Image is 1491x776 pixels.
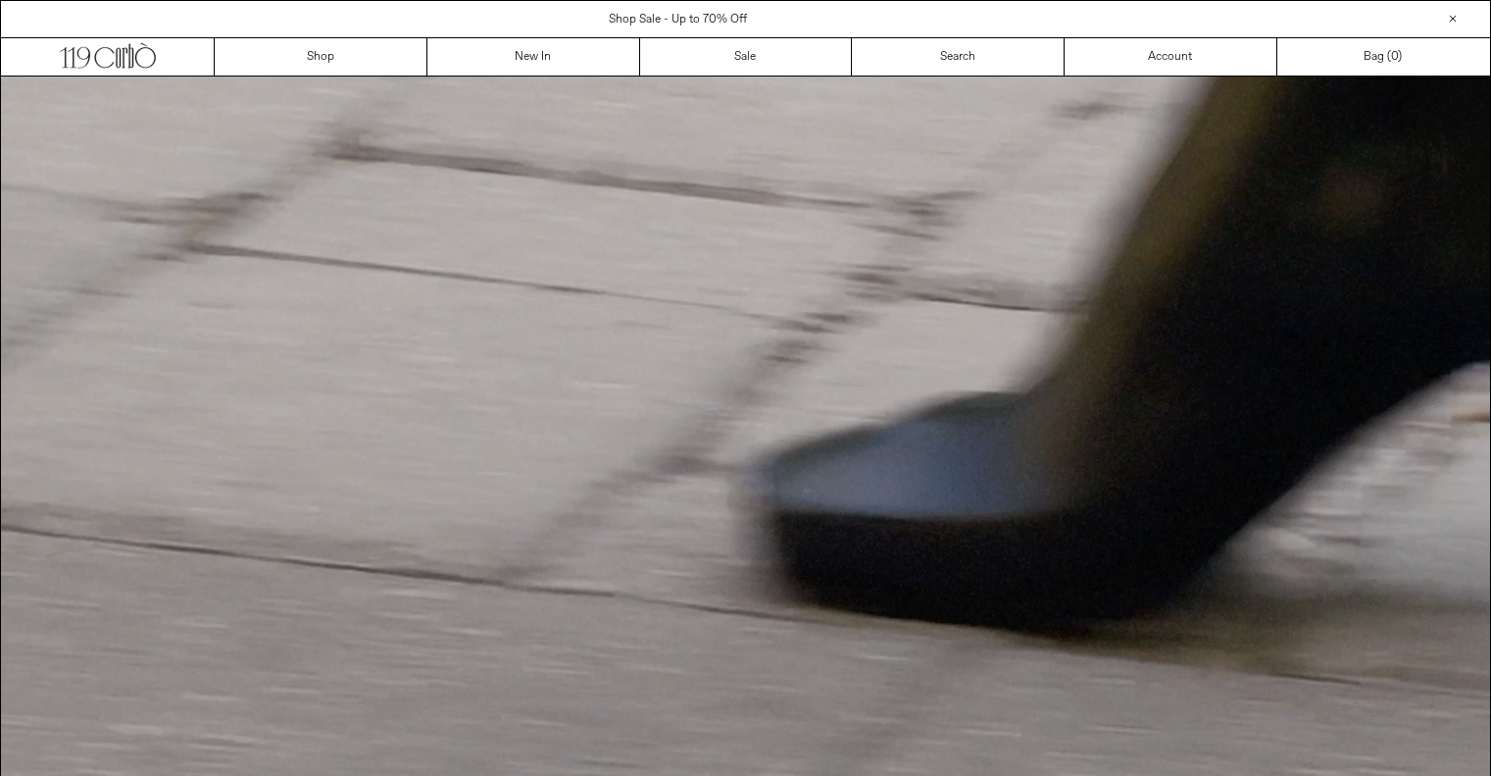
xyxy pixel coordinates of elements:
[1391,48,1402,66] span: )
[640,38,853,76] a: Sale
[852,38,1065,76] a: Search
[427,38,640,76] a: New In
[215,38,427,76] a: Shop
[1277,38,1490,76] a: Bag ()
[1065,38,1277,76] a: Account
[1391,49,1398,65] span: 0
[609,12,747,27] a: Shop Sale - Up to 70% Off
